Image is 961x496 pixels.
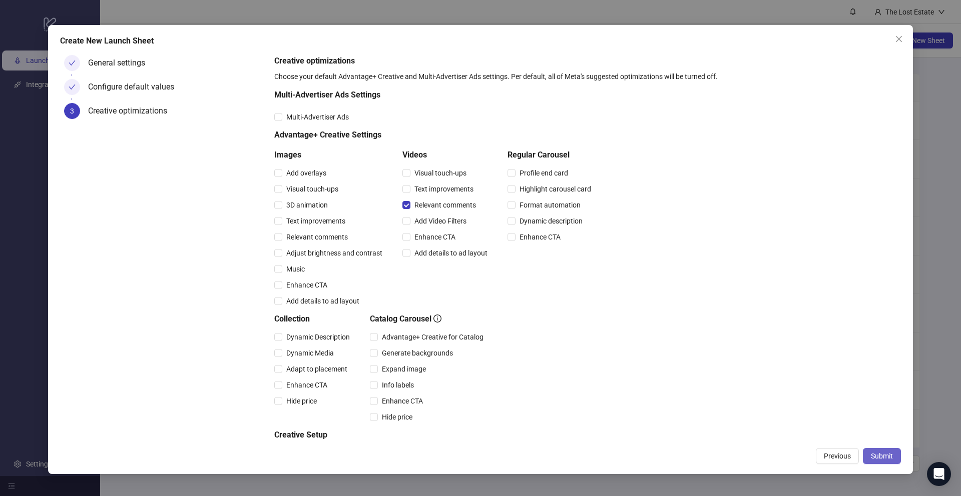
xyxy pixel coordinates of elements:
span: Adjust brightness and contrast [282,247,386,258]
span: Dynamic Media [282,347,338,358]
h5: Regular Carousel [508,149,595,161]
span: Previous [824,452,851,460]
div: Create New Launch Sheet [60,35,901,47]
button: Submit [863,448,901,464]
span: Submit [871,452,893,460]
h5: Collection [274,313,354,325]
span: Dynamic description [516,215,587,226]
span: Relevant comments [282,231,352,242]
span: Add details to ad layout [282,295,363,306]
button: Previous [816,448,859,464]
span: check [69,59,76,66]
h5: Catalog Carousel [370,313,488,325]
span: Expand image [378,363,430,374]
h5: Videos [402,149,492,161]
span: Add Video Filters [410,215,470,226]
span: Enhance CTA [282,279,331,290]
span: Add overlays [282,167,330,178]
span: info-circle [433,314,441,322]
span: Enhance CTA [410,231,459,242]
span: Info labels [378,379,418,390]
span: Dynamic Description [282,331,354,342]
h5: Advantage+ Creative Settings [274,129,595,141]
span: Hide price [378,411,416,422]
span: Enhance CTA [282,379,331,390]
h5: Images [274,149,386,161]
span: Enhance CTA [378,395,427,406]
div: Creative optimizations [88,103,175,119]
button: Close [891,31,907,47]
span: 3 [70,107,74,115]
h5: Multi-Advertiser Ads Settings [274,89,595,101]
div: Open Intercom Messenger [927,462,951,486]
span: Hide price [282,395,321,406]
span: Profile end card [516,167,572,178]
span: close [895,35,903,43]
span: Relevant comments [410,199,480,210]
span: Multi-Advertiser Ads [282,111,353,122]
span: Music [282,263,309,274]
h5: Creative optimizations [274,55,897,67]
div: General settings [88,55,153,71]
span: Generate backgrounds [378,347,457,358]
span: Visual touch-ups [410,167,470,178]
span: Highlight carousel card [516,183,595,194]
span: check [69,83,76,90]
span: 3D animation [282,199,332,210]
h5: Creative Setup [274,429,595,441]
span: Text improvements [282,215,349,226]
span: Add details to ad layout [410,247,492,258]
span: Format automation [516,199,585,210]
div: Configure default values [88,79,182,95]
span: Enhance CTA [516,231,565,242]
span: Adapt to placement [282,363,351,374]
span: Text improvements [410,183,477,194]
div: Choose your default Advantage+ Creative and Multi-Advertiser Ads settings. Per default, all of Me... [274,71,897,82]
span: Advantage+ Creative for Catalog [378,331,488,342]
span: Visual touch-ups [282,183,342,194]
